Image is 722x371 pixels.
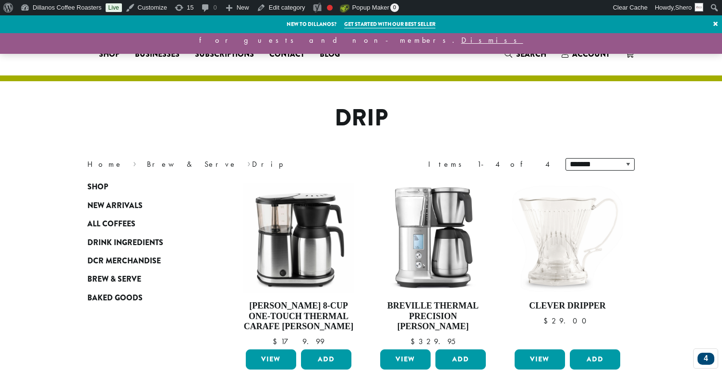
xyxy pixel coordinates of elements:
span: Shop [87,181,108,193]
a: View [380,349,431,370]
span: DCR Merchandise [87,255,161,267]
span: $ [543,316,552,326]
span: Brew & Serve [87,273,141,285]
span: Blog [320,49,340,61]
h4: Breville Thermal Precision [PERSON_NAME] [378,301,488,332]
a: Get started with our best seller [344,20,435,28]
span: Shop [99,49,120,61]
a: Shop [87,178,203,196]
bdi: 29.00 [543,316,591,326]
a: Shop [91,47,127,62]
span: Contact [269,49,304,61]
a: All Coffees [87,215,203,233]
bdi: 329.95 [410,336,456,346]
span: Search [516,49,546,60]
span: $ [273,336,281,346]
nav: Breadcrumb [87,159,347,170]
div: Items 1-4 of 4 [428,159,551,170]
span: $ [410,336,419,346]
a: Brew & Serve [87,270,203,288]
span: Shero [675,4,692,11]
span: 0 [390,3,399,12]
a: View [515,349,565,370]
a: New Arrivals [87,197,203,215]
a: [PERSON_NAME] 8-Cup One-Touch Thermal Carafe [PERSON_NAME] $179.99 [243,183,354,346]
a: Brew & Serve [147,159,237,169]
img: Breville-Precision-Brewer-unit.jpg [378,183,488,293]
span: › [133,155,136,170]
h4: [PERSON_NAME] 8-Cup One-Touch Thermal Carafe [PERSON_NAME] [243,301,354,332]
a: × [709,15,722,33]
span: Account [572,49,610,60]
a: Dismiss [461,35,523,45]
a: Breville Thermal Precision [PERSON_NAME] $329.95 [378,183,488,346]
div: Focus keyphrase not set [327,5,333,11]
a: Clever Dripper $29.00 [512,183,623,346]
a: Home [87,159,123,169]
a: Search [497,46,554,62]
button: Add [301,349,351,370]
a: Baked Goods [87,289,203,307]
h4: Clever Dripper [512,301,623,311]
span: Subscriptions [195,49,254,61]
button: Add [570,349,620,370]
span: Businesses [135,49,180,61]
span: › [247,155,251,170]
span: New Arrivals [87,200,143,212]
a: Live [106,3,122,12]
span: Drink Ingredients [87,237,163,249]
span: Baked Goods [87,292,143,304]
img: Bonavita-Brewer-02-scaled-e1698354204509.jpg [243,183,354,293]
button: Add [435,349,486,370]
h1: Drip [80,104,642,132]
a: View [246,349,296,370]
a: DCR Merchandise [87,252,203,270]
bdi: 179.99 [273,336,325,346]
img: clever-drip-300x300.png [512,183,623,293]
span: All Coffees [87,218,135,230]
a: Drink Ingredients [87,233,203,251]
